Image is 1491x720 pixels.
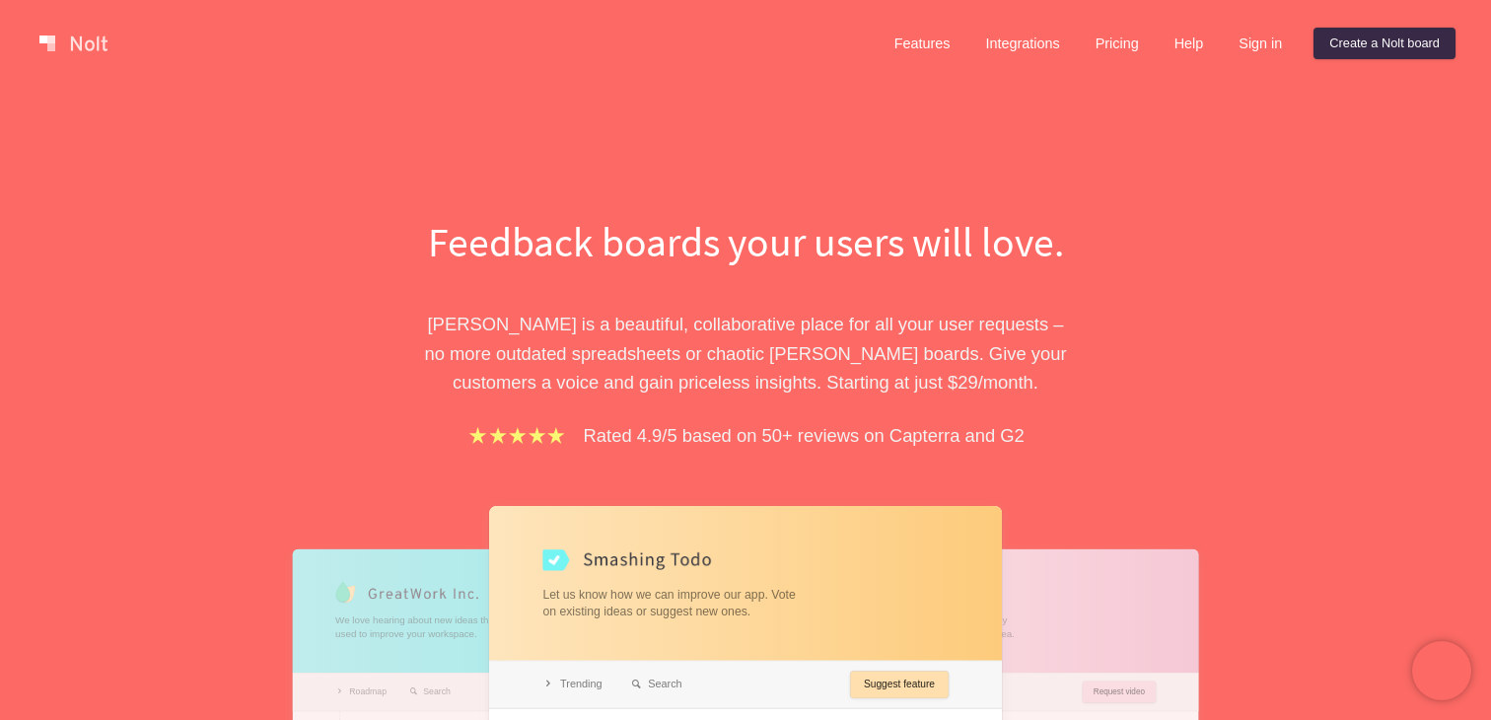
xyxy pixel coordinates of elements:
a: Features [879,28,966,59]
a: Sign in [1223,28,1298,59]
a: Integrations [969,28,1075,59]
p: Rated 4.9/5 based on 50+ reviews on Capterra and G2 [584,421,1025,450]
a: Pricing [1080,28,1155,59]
img: stars.b067e34983.png [466,424,567,447]
h1: Feedback boards your users will love. [405,213,1086,270]
a: Help [1159,28,1220,59]
a: Create a Nolt board [1313,28,1455,59]
p: [PERSON_NAME] is a beautiful, collaborative place for all your user requests – no more outdated s... [405,310,1086,396]
iframe: Chatra live chat [1412,641,1471,700]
